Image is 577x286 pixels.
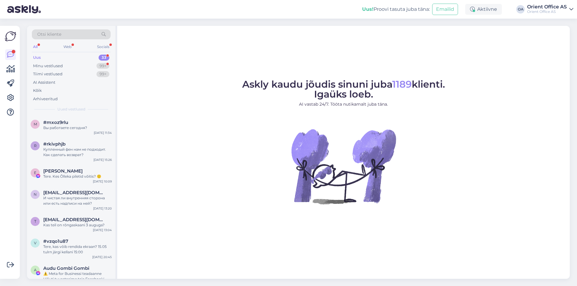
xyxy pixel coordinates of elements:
div: Tere, kas võib rendida ekraan? 15.05 tulrn järgi kellani 15:00 [43,244,112,255]
div: AI Assistent [33,80,55,86]
img: No Chat active [289,112,398,220]
p: AI vastab 24/7. Tööta nutikamalt juba täna. [242,101,445,107]
div: [DATE] 13:20 [93,206,112,211]
img: Askly Logo [5,31,16,42]
div: [DATE] 10:09 [93,179,112,184]
div: Tere. Kes Õlleka piletid võitis? 🙂 [43,174,112,179]
span: timakova.katrin@gmail.com [43,217,106,222]
div: Uus [33,55,41,61]
a: Orient Office ASOrient Office AS [527,5,573,14]
span: E [34,170,36,175]
span: #rkivphjb [43,141,66,147]
div: [DATE] 13:04 [93,228,112,232]
span: 1189 [392,78,412,90]
div: Socials [96,43,111,51]
div: Orient Office AS [527,5,567,9]
div: Купленный фен нам не подходит. Как сделать возврат? [43,147,112,158]
span: #vzqo1u87 [43,239,68,244]
div: 99+ [96,71,109,77]
span: m [34,122,37,126]
span: Askly kaudu jõudis sinuni juba klienti. Igaüks loeb. [242,78,445,100]
span: #mxoz9rlu [43,120,68,125]
div: Kõik [33,88,42,94]
div: [DATE] 20:45 [92,255,112,259]
span: r [34,143,37,148]
div: Web [62,43,73,51]
div: ⚠️ Meta for Businessi teadaanne Hiljuti tuvastasime teie Facebooki kontol ebatavalisi tegevusi. [... [43,271,112,282]
span: Audu Gombi Gombi [43,266,89,271]
span: n [34,192,37,197]
div: [DATE] 15:26 [93,158,112,162]
div: И чистая ли внутренняя сторона или есть надписи на ней? [43,195,112,206]
button: Emailid [432,4,458,15]
span: A [34,268,37,272]
div: Aktiivne [465,4,502,15]
b: Uus! [362,6,374,12]
div: 33 [99,55,109,61]
div: Вы работаете сегодня? [43,125,112,131]
div: Orient Office AS [527,9,567,14]
div: Minu vestlused [33,63,63,69]
span: t [34,219,36,224]
div: 99+ [96,63,109,69]
div: [DATE] 11:34 [94,131,112,135]
span: Eva-Maria Virnas [43,168,83,174]
span: Otsi kliente [37,31,61,38]
div: OA [516,5,525,14]
div: All [32,43,39,51]
span: v [34,241,36,245]
div: Proovi tasuta juba täna: [362,6,430,13]
div: Arhiveeritud [33,96,58,102]
div: Kas teil on rõngaskaani 3 auguga? [43,222,112,228]
span: Uued vestlused [57,107,85,112]
div: Tiimi vestlused [33,71,63,77]
span: natalyamam3@gmail.com [43,190,106,195]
